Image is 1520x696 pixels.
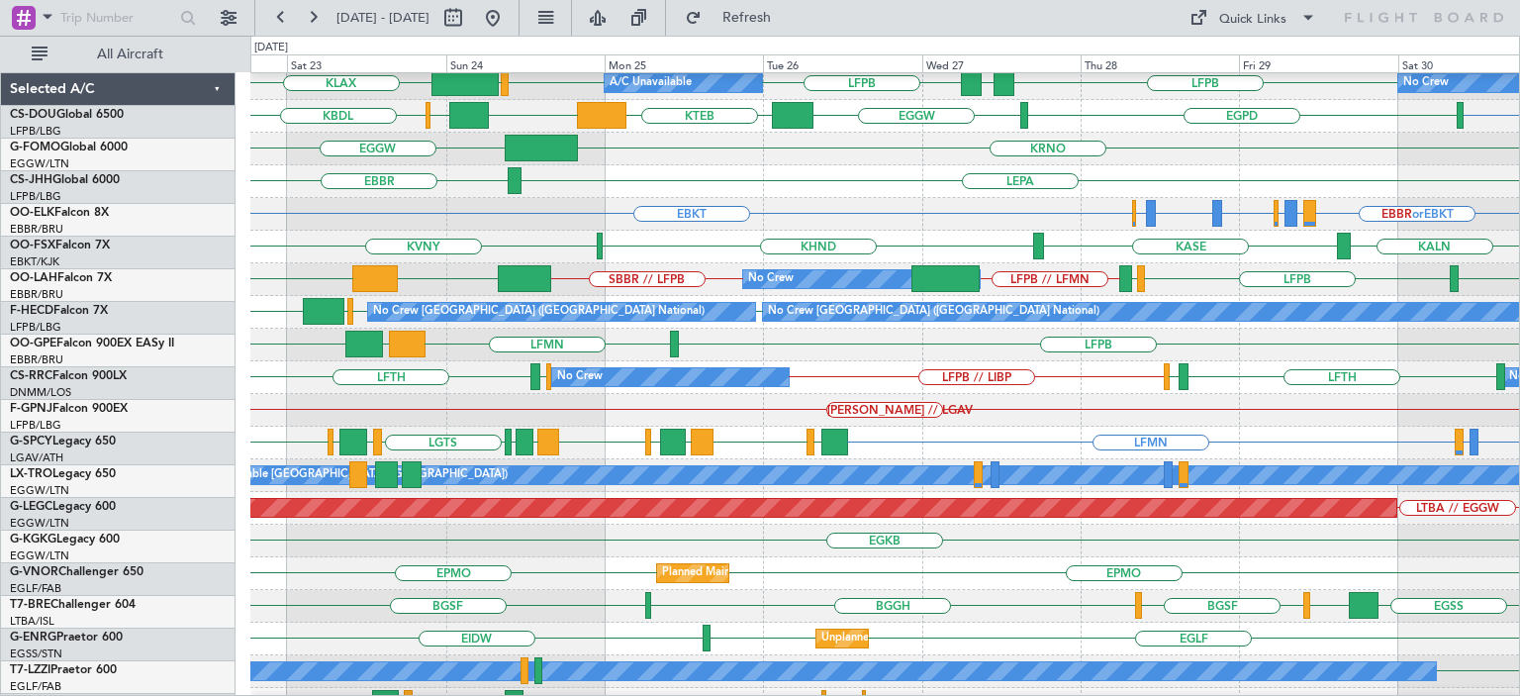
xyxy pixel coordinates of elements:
[10,581,61,596] a: EGLF/FAB
[10,566,58,578] span: G-VNOR
[10,632,56,644] span: G-ENRG
[10,156,69,171] a: EGGW/LTN
[768,297,1099,327] div: No Crew [GEOGRAPHIC_DATA] ([GEOGRAPHIC_DATA] National)
[10,468,116,480] a: LX-TROLegacy 650
[10,436,52,447] span: G-SPCY
[254,40,288,56] div: [DATE]
[336,9,429,27] span: [DATE] - [DATE]
[10,109,56,121] span: CS-DOU
[10,338,174,349] a: OO-GPEFalcon 900EX EASy II
[10,403,128,415] a: F-GPNJFalcon 900EX
[10,468,52,480] span: LX-TRO
[10,436,116,447] a: G-SPCYLegacy 650
[10,664,50,676] span: T7-LZZI
[1219,10,1286,30] div: Quick Links
[10,240,110,251] a: OO-FSXFalcon 7X
[287,54,445,72] div: Sat 23
[10,305,53,317] span: F-HECD
[10,566,143,578] a: G-VNORChallenger 650
[10,679,61,694] a: EGLF/FAB
[22,39,215,70] button: All Aircraft
[373,297,705,327] div: No Crew [GEOGRAPHIC_DATA] ([GEOGRAPHIC_DATA] National)
[10,450,63,465] a: LGAV/ATH
[10,385,71,400] a: DNMM/LOS
[821,624,1147,653] div: Unplanned Maint [GEOGRAPHIC_DATA] ([GEOGRAPHIC_DATA])
[10,320,61,335] a: LFPB/LBG
[10,632,123,644] a: G-ENRGPraetor 600
[10,272,112,284] a: OO-LAHFalcon 7X
[10,305,108,317] a: F-HECDFalcon 7X
[10,418,61,433] a: LFPB/LBG
[10,254,59,269] a: EBKT/KJK
[10,207,109,219] a: OO-ELKFalcon 8X
[10,370,127,382] a: CS-RRCFalcon 900LX
[10,142,128,153] a: G-FOMOGlobal 6000
[10,483,69,498] a: EGGW/LTN
[1081,54,1239,72] div: Thu 28
[10,548,69,563] a: EGGW/LTN
[662,558,901,588] div: Planned Maint Warsaw ([GEOGRAPHIC_DATA])
[446,54,605,72] div: Sun 24
[10,338,56,349] span: OO-GPE
[557,362,603,392] div: No Crew
[10,599,50,611] span: T7-BRE
[10,534,56,546] span: G-KGKG
[10,142,60,153] span: G-FOMO
[10,124,61,139] a: LFPB/LBG
[1403,68,1449,98] div: No Crew
[10,501,52,513] span: G-LEGC
[922,54,1081,72] div: Wed 27
[10,664,117,676] a: T7-LZZIPraetor 600
[610,68,692,98] div: A/C Unavailable
[10,287,63,302] a: EBBR/BRU
[10,352,63,367] a: EBBR/BRU
[10,614,54,629] a: LTBA/ISL
[706,11,789,25] span: Refresh
[51,48,209,61] span: All Aircraft
[10,272,57,284] span: OO-LAH
[763,54,921,72] div: Tue 26
[10,599,136,611] a: T7-BREChallenger 604
[10,370,52,382] span: CS-RRC
[605,54,763,72] div: Mon 25
[1239,54,1397,72] div: Fri 29
[10,534,120,546] a: G-KGKGLegacy 600
[10,222,63,237] a: EBBR/BRU
[10,646,62,661] a: EGSS/STN
[10,109,124,121] a: CS-DOUGlobal 6500
[1180,2,1326,34] button: Quick Links
[676,2,795,34] button: Refresh
[10,403,52,415] span: F-GPNJ
[10,207,54,219] span: OO-ELK
[10,174,120,186] a: CS-JHHGlobal 6000
[10,516,69,531] a: EGGW/LTN
[10,174,52,186] span: CS-JHH
[186,460,508,490] div: A/C Unavailable [GEOGRAPHIC_DATA] ([GEOGRAPHIC_DATA])
[748,264,794,294] div: No Crew
[10,501,116,513] a: G-LEGCLegacy 600
[10,240,55,251] span: OO-FSX
[60,3,174,33] input: Trip Number
[10,189,61,204] a: LFPB/LBG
